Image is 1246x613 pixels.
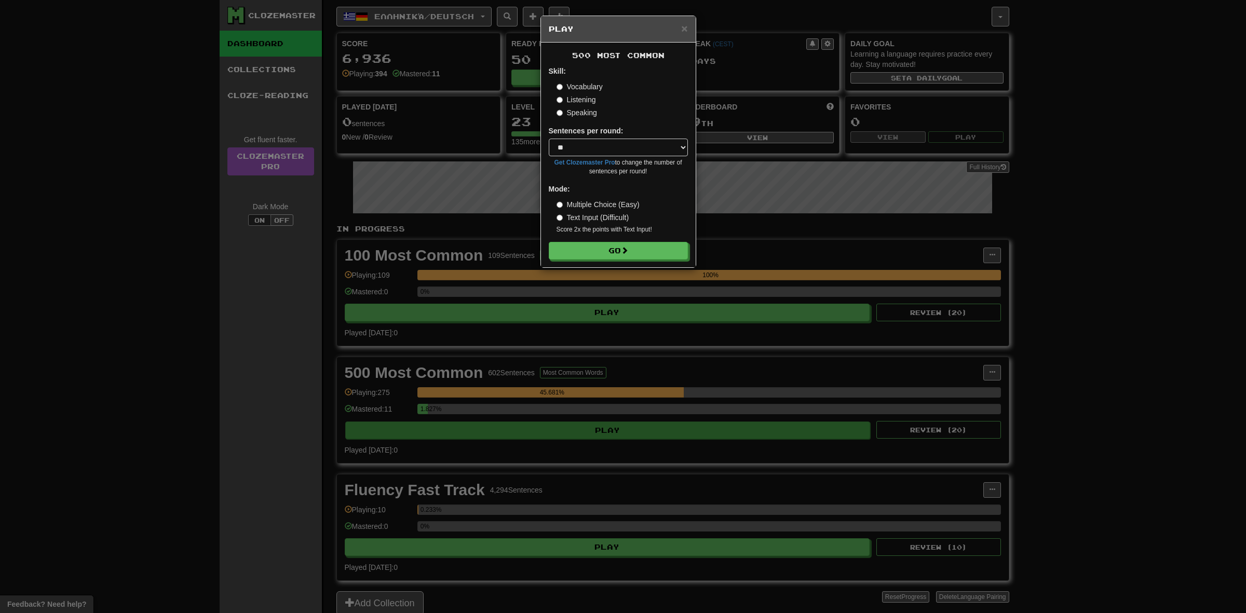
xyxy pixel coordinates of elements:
[557,214,563,221] input: Text Input (Difficult)
[557,107,597,118] label: Speaking
[557,81,603,92] label: Vocabulary
[557,225,688,234] small: Score 2x the points with Text Input !
[557,97,563,103] input: Listening
[572,51,665,60] span: 500 Most Common
[549,185,570,193] strong: Mode:
[557,84,563,90] input: Vocabulary
[549,126,624,136] label: Sentences per round:
[549,67,566,75] strong: Skill:
[557,94,596,105] label: Listening
[554,159,615,166] a: Get Clozemaster Pro
[557,110,563,116] input: Speaking
[557,212,629,223] label: Text Input (Difficult)
[549,242,688,260] button: Go
[681,22,687,34] span: ×
[557,199,640,210] label: Multiple Choice (Easy)
[557,201,563,208] input: Multiple Choice (Easy)
[681,23,687,34] button: Close
[549,24,688,34] h5: Play
[549,158,688,176] small: to change the number of sentences per round!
